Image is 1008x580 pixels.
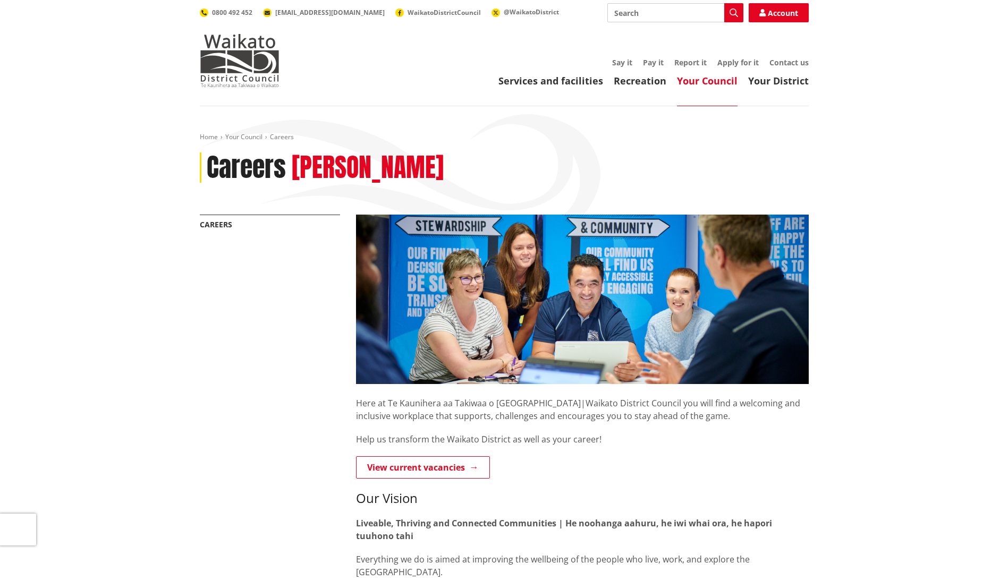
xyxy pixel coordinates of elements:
a: Home [200,132,218,141]
p: Here at Te Kaunihera aa Takiwaa o [GEOGRAPHIC_DATA]|Waikato District Council you will find a welc... [356,384,809,422]
span: 0800 492 452 [212,8,252,17]
a: Recreation [614,74,666,87]
strong: Liveable, Thriving and Connected Communities | He noohanga aahuru, he iwi whai ora, he hapori tuu... [356,517,772,542]
a: 0800 492 452 [200,8,252,17]
a: WaikatoDistrictCouncil [395,8,481,17]
a: Report it [674,57,707,67]
span: Careers [270,132,294,141]
a: Account [749,3,809,22]
a: @WaikatoDistrict [492,7,559,16]
a: Your Council [677,74,738,87]
span: @WaikatoDistrict [504,7,559,16]
a: Say it [612,57,632,67]
a: [EMAIL_ADDRESS][DOMAIN_NAME] [263,8,385,17]
a: Your District [748,74,809,87]
a: Services and facilities [498,74,603,87]
img: Waikato District Council - Te Kaunihera aa Takiwaa o Waikato [200,34,279,87]
input: Search input [607,3,743,22]
a: Apply for it [717,57,759,67]
a: Your Council [225,132,262,141]
h1: Careers [207,152,286,183]
h2: [PERSON_NAME] [292,152,444,183]
nav: breadcrumb [200,133,809,142]
img: Ngaaruawaahia staff discussing planning [356,215,809,384]
span: [EMAIL_ADDRESS][DOMAIN_NAME] [275,8,385,17]
a: View current vacancies [356,456,490,479]
h3: Our Vision [356,491,809,506]
p: Everything we do is aimed at improving the wellbeing of the people who live, work, and explore th... [356,553,809,578]
span: WaikatoDistrictCouncil [408,8,481,17]
a: Contact us [769,57,809,67]
p: Help us transform the Waikato District as well as your career! [356,433,809,446]
a: Pay it [643,57,664,67]
a: Careers [200,219,232,229]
